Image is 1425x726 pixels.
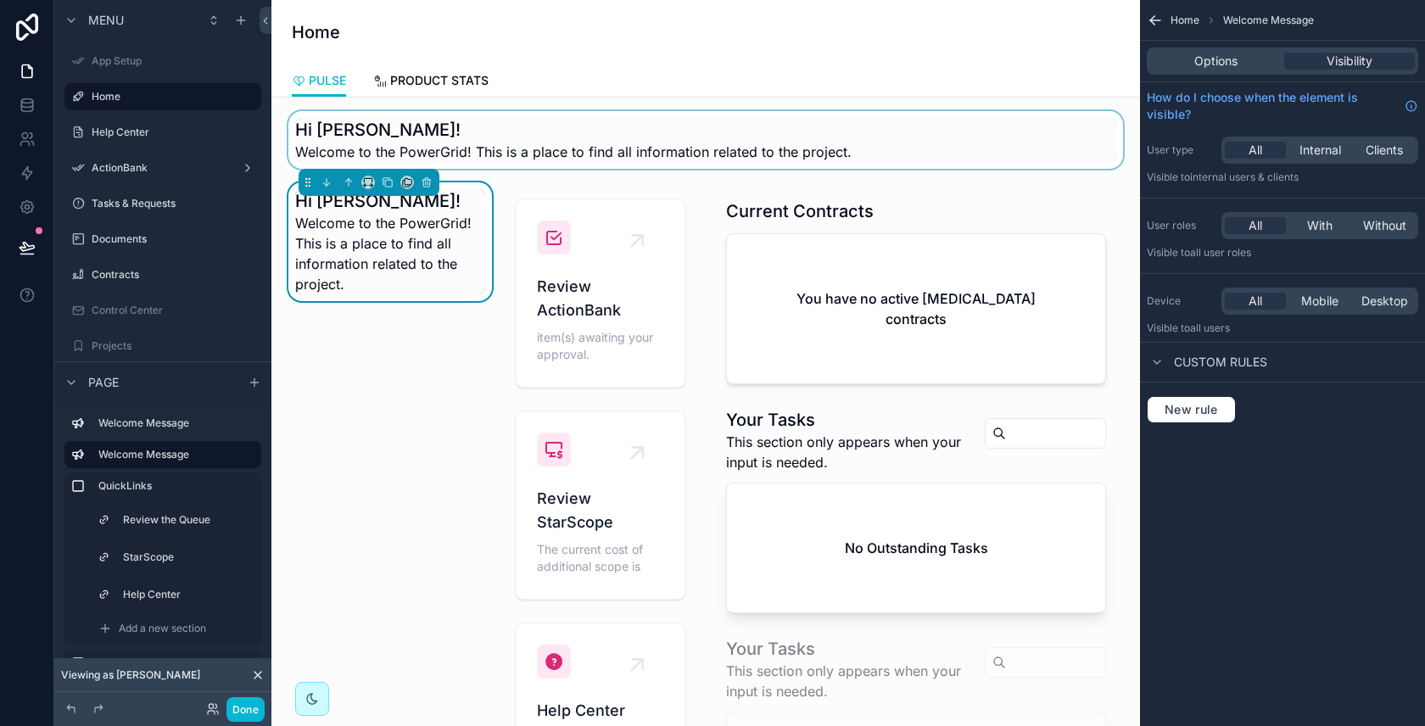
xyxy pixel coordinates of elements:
label: Container [98,656,254,670]
span: All [1249,217,1262,234]
span: Without [1363,217,1406,234]
a: Control Center [64,297,261,324]
label: Help Center [123,588,251,601]
span: With [1307,217,1333,234]
span: Home [1171,14,1199,27]
span: Welcome to the PowerGrid! This is a place to find all information related to the project. [295,213,485,294]
span: Clients [1366,142,1403,159]
label: Tasks & Requests [92,197,258,210]
label: ActionBank [92,161,234,175]
span: New rule [1158,402,1225,417]
label: App Setup [92,54,258,68]
a: Home [64,83,261,110]
button: New rule [1147,396,1236,423]
label: Help Center [92,126,258,139]
label: Documents [92,232,258,246]
span: How do I choose when the element is visible? [1147,89,1398,123]
p: Visible to [1147,170,1418,184]
span: PRODUCT STATS [390,72,489,89]
span: Viewing as [PERSON_NAME] [61,668,200,682]
a: Help Center [64,119,261,146]
span: Mobile [1301,293,1338,310]
label: Welcome Message [98,416,254,430]
label: QuickLinks [98,479,254,493]
p: Visible to [1147,321,1418,335]
a: How do I choose when the element is visible? [1147,89,1418,123]
p: Visible to [1147,246,1418,260]
label: Control Center [92,304,258,317]
label: Device [1147,294,1215,308]
div: scrollable content [54,402,271,692]
button: Done [226,697,265,722]
span: All [1249,142,1262,159]
span: Options [1194,53,1238,70]
span: Page [88,373,119,390]
a: ActionBank [64,154,261,181]
span: Internal users & clients [1190,170,1299,183]
span: PULSE [309,72,346,89]
span: Internal [1299,142,1341,159]
a: App Setup [64,47,261,75]
label: Home [92,90,251,103]
span: Custom rules [1174,354,1267,371]
a: Documents [64,226,261,253]
h1: Home [292,20,340,44]
a: Tasks & Requests [64,190,261,217]
span: Welcome Message [1223,14,1314,27]
span: Add a new section [119,622,206,635]
label: Review the Queue [123,513,251,527]
label: Contracts [92,268,258,282]
span: Desktop [1361,293,1408,310]
label: User roles [1147,219,1215,232]
span: All [1249,293,1262,310]
a: PULSE [292,65,346,98]
span: Visibility [1327,53,1372,70]
a: PRODUCT STATS [373,65,489,99]
span: Menu [88,12,124,29]
label: User type [1147,143,1215,157]
a: Contracts [64,261,261,288]
h1: Hi [PERSON_NAME]! [295,189,485,213]
label: Welcome Message [98,448,248,461]
a: Projects [64,332,261,360]
span: All user roles [1190,246,1251,259]
label: StarScope [123,550,251,564]
label: Projects [92,339,258,353]
span: all users [1190,321,1230,334]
